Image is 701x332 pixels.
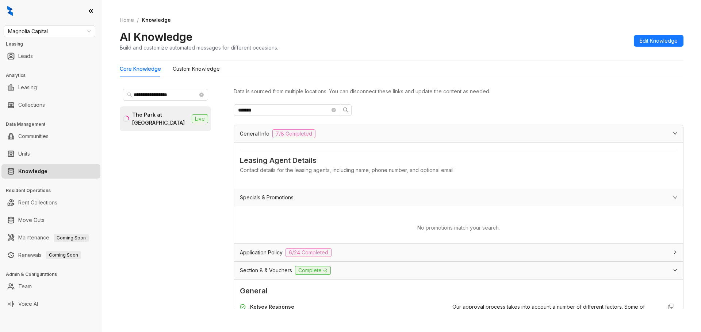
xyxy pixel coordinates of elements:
li: Units [1,147,100,161]
span: 6/24 Completed [286,248,332,257]
li: Leads [1,49,100,63]
span: search [127,92,132,97]
span: close-circle [332,108,336,112]
a: Units [18,147,30,161]
li: Move Outs [1,213,100,227]
span: Edit Knowledge [640,37,678,45]
div: General Info7/8 Completed [234,125,683,142]
h2: AI Knowledge [120,30,192,44]
h3: Resident Operations [6,187,102,194]
span: expanded [673,195,677,200]
h3: Analytics [6,72,102,79]
span: Live [192,114,208,123]
button: Edit Knowledge [634,35,683,47]
a: Collections [18,98,45,112]
a: Team [18,279,32,294]
div: Custom Knowledge [173,65,220,73]
span: collapsed [673,250,677,254]
a: Rent Collections [18,195,57,210]
li: Maintenance [1,230,100,245]
h3: Data Management [6,121,102,128]
div: Core Knowledge [120,65,161,73]
span: Magnolia Capital [8,26,91,37]
span: expanded [673,131,677,136]
a: Home [118,16,135,24]
span: close-circle [199,93,204,97]
h3: Leasing [6,41,102,47]
span: Section 8 & Vouchers [240,266,292,274]
a: Leasing [18,80,37,95]
span: Coming Soon [54,234,89,242]
div: The Park at [GEOGRAPHIC_DATA] [132,111,189,127]
a: Voice AI [18,297,38,311]
span: search [343,107,349,113]
span: General Info [240,130,269,138]
span: Knowledge [142,17,171,23]
div: Contact details for the leasing agents, including name, phone number, and optional email. [240,166,677,174]
li: Leasing [1,80,100,95]
span: Application Policy [240,249,283,257]
span: General [240,285,677,297]
div: Data is sourced from multiple locations. You can disconnect these links and update the content as... [234,87,683,95]
h3: Admin & Configurations [6,271,102,278]
a: Leads [18,49,33,63]
li: Voice AI [1,297,100,311]
span: Specials & Promotions [240,194,294,202]
span: Leasing Agent Details [240,155,677,166]
div: No promotions match your search. [240,218,677,238]
li: Communities [1,129,100,144]
li: Rent Collections [1,195,100,210]
div: Application Policy6/24 Completed [234,244,683,261]
div: Section 8 & VouchersComplete [234,262,683,279]
span: Complete [295,266,331,275]
a: Communities [18,129,49,144]
div: Build and customize automated messages for different occasions. [120,44,278,51]
a: RenewalsComing Soon [18,248,81,262]
span: Coming Soon [46,251,81,259]
span: expanded [673,268,677,272]
li: Team [1,279,100,294]
li: Collections [1,98,100,112]
li: Knowledge [1,164,100,179]
li: Renewals [1,248,100,262]
a: Move Outs [18,213,45,227]
span: 7/8 Completed [272,129,315,138]
a: Knowledge [18,164,47,179]
li: / [137,16,139,24]
div: Specials & Promotions [234,189,683,206]
div: Kelsey Response [250,303,409,311]
img: logo [7,6,13,16]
